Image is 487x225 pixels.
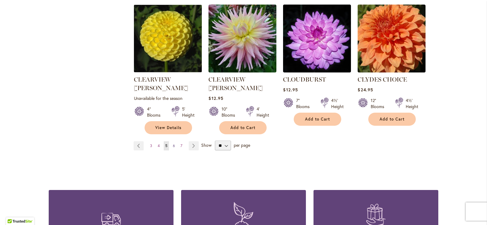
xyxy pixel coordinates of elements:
[368,113,416,126] button: Add to Cart
[371,97,388,110] div: 12" Blooms
[155,125,181,130] span: View Details
[150,143,152,148] span: 3
[173,143,175,148] span: 6
[179,141,184,150] a: 7
[296,97,313,110] div: 7" Blooms
[305,117,330,122] span: Add to Cart
[201,142,212,148] span: Show
[134,95,202,101] p: Unavailable for the season
[358,68,426,74] a: Clyde's Choice
[158,143,160,148] span: 4
[134,5,202,72] img: CLEARVIEW DANIEL
[283,68,351,74] a: Cloudburst
[234,142,250,148] span: per page
[230,125,255,130] span: Add to Cart
[5,203,22,220] iframe: Launch Accessibility Center
[257,106,269,118] div: 4' Height
[149,141,154,150] a: 3
[180,143,182,148] span: 7
[222,106,239,118] div: 10" Blooms
[171,141,177,150] a: 6
[208,76,263,92] a: CLEARVIEW [PERSON_NAME]
[208,5,276,72] img: Clearview Jonas
[208,95,223,101] span: $12.95
[134,76,188,92] a: CLEARVIEW [PERSON_NAME]
[358,5,426,72] img: Clyde's Choice
[283,5,351,72] img: Cloudburst
[156,141,161,150] a: 4
[283,76,326,83] a: CLOUDBURST
[331,97,344,110] div: 4½' Height
[134,68,202,74] a: CLEARVIEW DANIEL
[358,87,373,93] span: $24.95
[147,106,164,118] div: 4" Blooms
[406,97,418,110] div: 4½' Height
[219,121,267,134] button: Add to Cart
[165,143,167,148] span: 5
[283,87,298,93] span: $12.95
[145,121,192,134] a: View Details
[358,76,407,83] a: CLYDES CHOICE
[182,106,194,118] div: 5' Height
[208,68,276,74] a: Clearview Jonas
[294,113,341,126] button: Add to Cart
[380,117,405,122] span: Add to Cart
